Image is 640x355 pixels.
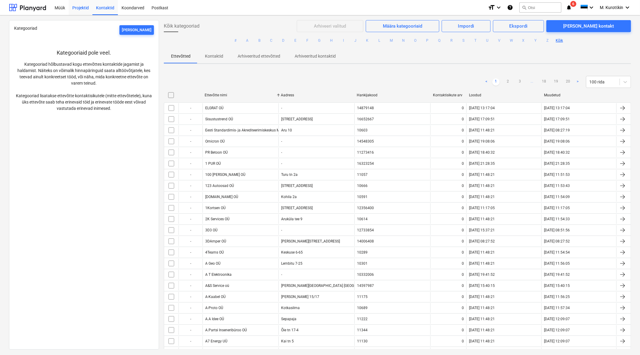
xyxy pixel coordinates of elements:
[357,93,428,97] div: Hankijakood
[532,37,539,44] button: Y
[462,284,464,288] div: 0
[244,37,251,44] button: A
[544,261,570,266] div: [DATE] 11:56:05
[205,284,229,288] div: A&S Service oü
[544,139,570,143] div: [DATE] 19:08:06
[281,295,319,299] div: [PERSON_NAME] 15/17
[469,217,495,221] div: [DATE] 11:48:21
[328,37,335,44] button: H
[544,128,570,132] div: [DATE] 08:27:19
[424,37,431,44] button: P
[469,161,495,166] div: [DATE] 21:28:35
[588,4,595,11] i: keyboard_arrow_down
[281,217,302,221] div: Aruküla tee 9
[364,37,371,44] button: K
[433,93,464,97] div: Kontaktisikute arv
[472,37,479,44] button: T
[488,4,495,11] i: format_size
[205,184,234,188] div: 123 Autoosad OÜ
[469,261,495,266] div: [DATE] 11:48:21
[205,261,221,266] div: A Geo OÜ
[179,325,203,335] div: -
[357,328,368,332] div: 11344
[357,317,368,321] div: 11222
[493,20,544,32] button: Ekspordi
[179,159,203,168] div: -
[179,114,203,124] div: -
[205,295,226,299] div: A-Kaabel OÜ
[544,317,570,321] div: [DATE] 12:09:07
[205,53,223,59] p: Kontaktid
[281,195,297,199] div: Kohila 2a
[544,161,570,166] div: [DATE] 21:28:35
[528,78,536,86] a: ...
[179,248,203,257] div: -
[469,295,495,299] div: [DATE] 11:48:21
[281,150,282,155] div: -
[205,239,226,243] div: 3DAmper OÜ
[14,49,154,56] p: Kategooriaid pole veel.
[566,4,572,11] i: notifications
[179,303,203,313] div: -
[544,195,570,199] div: [DATE] 11:54:09
[357,139,374,143] div: 14548305
[436,37,443,44] button: Q
[357,239,374,243] div: 14006408
[179,214,203,224] div: -
[281,284,461,288] div: [PERSON_NAME][GEOGRAPHIC_DATA] [GEOGRAPHIC_DATA][PERSON_NAME] [GEOGRAPHIC_DATA] Rehe 76007
[122,27,152,34] div: [PERSON_NAME]
[357,195,368,199] div: 10591
[600,5,623,10] span: M. Kurotškin
[205,150,228,155] div: PR Betoon OÜ
[179,181,203,191] div: -
[492,78,500,86] a: Page 1 is your current page
[412,37,419,44] button: O
[205,173,245,177] div: 100 [PERSON_NAME] OÜ
[281,317,296,321] div: Sepapaja
[281,206,313,210] div: [STREET_ADDRESS]
[504,78,512,86] a: Page 2
[462,239,464,243] div: 0
[268,37,275,44] button: C
[316,37,323,44] button: G
[519,2,561,13] button: Otsi
[205,217,230,221] div: 2K Services OÜ
[544,117,570,121] div: [DATE] 17:09:51
[574,78,581,86] a: Next page
[544,206,570,210] div: [DATE] 11:17:05
[544,339,570,343] div: [DATE] 12:09:07
[256,37,263,44] button: B
[292,37,299,44] button: E
[281,173,298,177] div: Turu tn 2a
[357,284,374,288] div: 14597987
[462,295,464,299] div: 0
[469,239,495,243] div: [DATE] 08:27:52
[357,150,374,155] div: 11273416
[462,106,464,110] div: 0
[357,306,368,310] div: 10689
[462,250,464,254] div: 0
[469,106,495,110] div: [DATE] 13:17:04
[357,128,368,132] div: 10603
[295,53,336,59] p: Arhiveeritud kontaktid
[448,37,455,44] button: R
[469,328,495,332] div: [DATE] 11:48:21
[462,339,464,343] div: 0
[469,139,495,143] div: [DATE] 19:08:06
[462,228,464,232] div: 0
[205,93,276,97] div: Ettevõtte nimi
[357,161,374,166] div: 16323254
[462,306,464,310] div: 0
[179,125,203,135] div: -
[469,173,495,177] div: [DATE] 11:48:21
[544,93,614,97] div: Muudetud
[281,261,302,266] div: Lembitu 7-25
[357,106,374,110] div: 14879148
[179,170,203,179] div: -
[14,61,154,112] p: Kategooriad hõlbustavad kogu ettevõttes kontaktide jagamist ja haldamist. Näiteks on võimalik hin...
[205,228,218,232] div: 3D3 OÜ
[376,37,383,44] button: L
[509,22,527,30] div: Ekspordi
[352,37,359,44] button: J
[516,78,524,86] a: Page 3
